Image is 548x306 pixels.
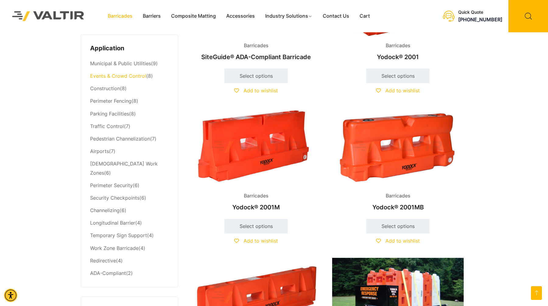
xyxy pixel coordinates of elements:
[90,44,169,53] h4: Application
[318,12,354,21] a: Contact Us
[190,108,322,187] img: Barricades
[90,258,116,264] a: Redirective
[385,238,420,244] span: Add to wishlist
[90,58,169,70] li: (9)
[90,182,133,188] a: Perimeter Security
[90,205,169,217] li: (6)
[376,238,420,244] a: Add to wishlist
[90,108,169,120] li: (8)
[90,242,169,254] li: (4)
[458,16,502,23] a: call (888) 496-3625
[90,267,169,278] li: (2)
[90,120,169,133] li: (7)
[190,50,322,64] h2: SiteGuide® ADA-Compliant Barricade
[234,238,278,244] a: Add to wishlist
[260,12,318,21] a: Industry Solutions
[381,41,415,50] span: Barricades
[5,4,92,29] img: Valtir Rentals
[90,145,169,158] li: (7)
[224,219,288,233] a: Select options for “Yodock® 2001M”
[239,41,273,50] span: Barricades
[4,289,17,302] div: Accessibility Menu
[90,217,169,229] li: (4)
[366,219,430,233] a: Select options for “Yodock® 2001MB”
[90,95,169,108] li: (8)
[90,192,169,205] li: (6)
[90,136,150,142] a: Pedestrian Channelization
[190,108,322,214] a: BarricadesYodock® 2001M
[138,12,166,21] a: Barriers
[244,238,278,244] span: Add to wishlist
[90,161,158,176] a: [DEMOGRAPHIC_DATA] Work Zones
[90,229,169,242] li: (4)
[531,286,542,300] a: Open this option
[244,87,278,94] span: Add to wishlist
[332,108,464,187] img: An orange traffic barrier with a smooth surface and cutouts for visibility, labeled "YODOCK."
[90,270,126,276] a: ADA-Compliant
[90,158,169,179] li: (6)
[458,10,502,15] div: Quick Quote
[90,70,169,83] li: (8)
[90,179,169,192] li: (6)
[366,69,430,83] a: Select options for “Yodock® 2001”
[90,111,129,117] a: Parking Facilities
[376,87,420,94] a: Add to wishlist
[90,123,124,129] a: Traffic Control
[234,87,278,94] a: Add to wishlist
[332,108,464,214] a: BarricadesYodock® 2001MB
[385,87,420,94] span: Add to wishlist
[90,73,146,79] a: Events & Crowd Control
[190,201,322,214] h2: Yodock® 2001M
[221,12,260,21] a: Accessories
[90,98,132,104] a: Perimeter Fencing
[332,50,464,64] h2: Yodock® 2001
[90,83,169,95] li: (8)
[332,201,464,214] h2: Yodock® 2001MB
[90,195,139,201] a: Security Checkpoints
[90,148,109,154] a: Airports
[90,60,151,66] a: Municipal & Public Utilities
[90,245,139,251] a: Work Zone Barricade
[166,12,221,21] a: Composite Matting
[103,12,138,21] a: Barricades
[90,85,120,91] a: Construction
[224,69,288,83] a: Select options for “SiteGuide® ADA-Compliant Barricade”
[239,191,273,201] span: Barricades
[354,12,375,21] a: Cart
[90,133,169,145] li: (7)
[90,220,135,226] a: Longitudinal Barrier
[381,191,415,201] span: Barricades
[90,232,147,238] a: Temporary Sign Support
[90,254,169,267] li: (4)
[90,207,120,213] a: Channelizing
